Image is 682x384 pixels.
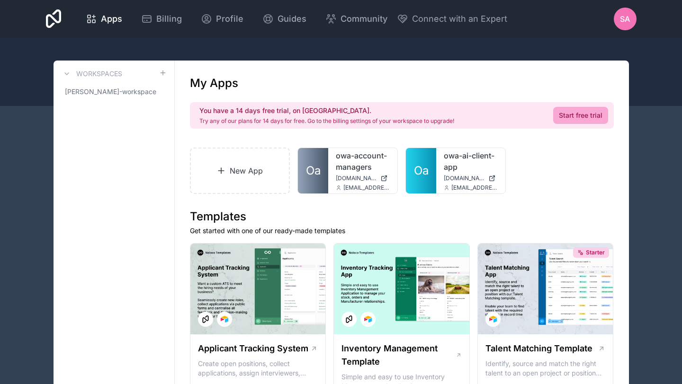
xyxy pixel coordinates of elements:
h1: Talent Matching Template [485,342,592,355]
h3: Workspaces [76,69,122,79]
h1: Inventory Management Template [341,342,455,368]
a: Workspaces [61,68,122,79]
img: Airtable Logo [221,315,228,323]
a: Billing [134,9,189,29]
span: Connect with an Expert [412,12,507,26]
span: Apps [101,12,122,26]
a: owa-ai-client-app [444,150,498,173]
h1: Templates [190,209,614,224]
h2: You have a 14 days free trial, on [GEOGRAPHIC_DATA]. [199,106,454,115]
a: [DOMAIN_NAME] [336,175,390,182]
img: Airtable Logo [489,315,497,323]
span: [DOMAIN_NAME] [444,175,485,182]
a: [DOMAIN_NAME] [444,175,498,182]
span: Oa [306,163,321,178]
p: Try any of our plans for 14 days for free. Go to the billing settings of your workspace to upgrade! [199,117,454,125]
a: Oa [298,148,328,193]
p: Get started with one of our ready-made templates [190,226,614,236]
span: Guides [278,12,306,26]
span: SA [620,13,630,25]
img: Airtable Logo [364,315,372,323]
a: owa-account-managers [336,150,390,173]
span: [DOMAIN_NAME] [336,175,377,182]
p: Identify, source and match the right talent to an open project or position with our Talent Matchi... [485,359,606,378]
a: Apps [78,9,130,29]
a: Profile [193,9,251,29]
a: Start free trial [553,107,608,124]
h1: My Apps [190,76,238,91]
button: Connect with an Expert [397,12,507,26]
span: Profile [216,12,243,26]
span: Billing [156,12,182,26]
h1: Applicant Tracking System [198,342,308,355]
span: Community [341,12,387,26]
span: [EMAIL_ADDRESS][DOMAIN_NAME] [451,184,498,192]
a: [PERSON_NAME]-workspace [61,83,167,100]
p: Create open positions, collect applications, assign interviewers, centralise candidate feedback a... [198,359,318,378]
span: [PERSON_NAME]-workspace [65,87,156,96]
a: Oa [406,148,436,193]
a: New App [190,148,290,194]
span: Oa [414,163,429,178]
a: Guides [255,9,314,29]
span: [EMAIL_ADDRESS][DOMAIN_NAME] [343,184,390,192]
span: Starter [586,249,605,256]
a: Community [318,9,395,29]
